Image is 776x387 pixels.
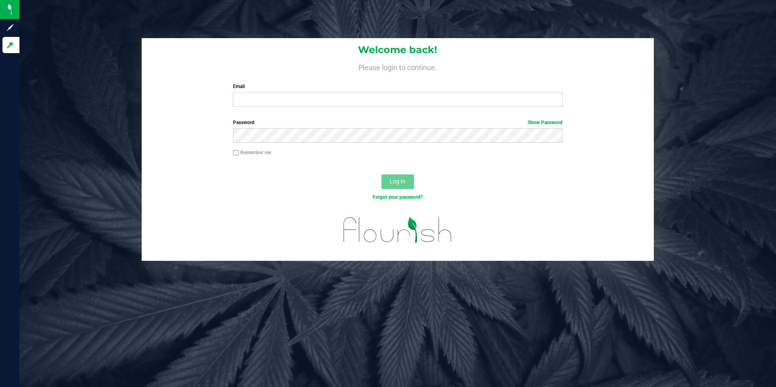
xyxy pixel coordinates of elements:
[142,62,654,71] h4: Please login to continue.
[6,41,14,49] inline-svg: Log in
[233,120,254,125] span: Password
[528,120,563,125] a: Show Password
[142,45,654,55] h1: Welcome back!
[334,209,462,251] img: flourish_logo.svg
[233,150,239,156] input: Remember me
[390,178,405,185] span: Log In
[233,83,563,90] label: Email
[373,194,423,200] a: Forgot your password?
[6,24,14,32] inline-svg: Sign up
[233,149,271,156] label: Remember me
[382,174,414,189] button: Log In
